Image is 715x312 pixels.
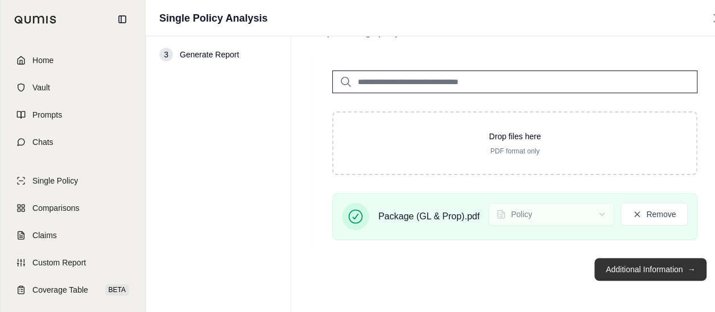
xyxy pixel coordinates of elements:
[7,102,138,127] a: Prompts
[32,82,50,93] span: Vault
[105,284,129,296] span: BETA
[621,203,688,226] button: Remove
[594,258,706,281] button: Additional Information→
[687,264,695,275] span: →
[378,210,480,223] span: Package (GL & Prop).pdf
[159,10,267,26] h1: Single Policy Analysis
[7,223,138,248] a: Claims
[14,15,57,24] img: Qumis Logo
[159,48,173,61] div: 3
[7,168,138,193] a: Single Policy
[32,109,62,120] span: Prompts
[32,175,78,186] span: Single Policy
[7,250,138,275] a: Custom Report
[7,130,138,155] a: Chats
[7,48,138,73] a: Home
[32,230,57,241] span: Claims
[7,277,138,302] a: Coverage TableBETA
[32,202,79,214] span: Comparisons
[180,49,239,60] span: Generate Report
[32,257,86,268] span: Custom Report
[32,55,53,66] span: Home
[32,284,88,296] span: Coverage Table
[7,75,138,100] a: Vault
[352,131,678,142] p: Drop files here
[7,195,138,221] a: Comparisons
[32,136,53,148] span: Chats
[113,10,131,28] button: Collapse sidebar
[352,147,678,156] p: PDF format only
